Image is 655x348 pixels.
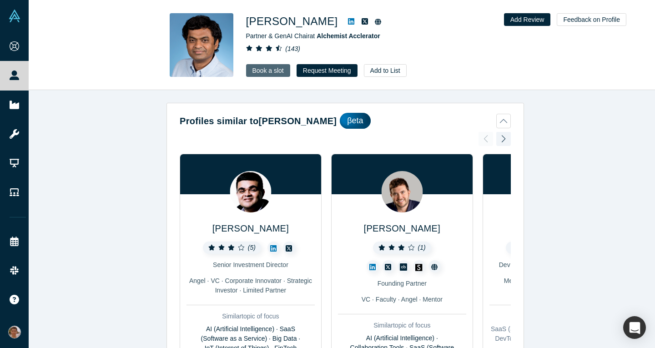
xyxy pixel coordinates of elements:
[297,64,358,77] button: Request Meeting
[186,312,315,321] div: Similar topic of focus
[213,261,288,268] span: Senior Investment Director
[186,276,315,295] div: Angel · VC · Corporate Innovator · Strategic Investor · Limited Partner
[557,13,626,26] button: Feedback on Profile
[230,171,271,212] img: Pratik Budhdev's Profile Image
[246,13,338,30] h1: [PERSON_NAME]
[8,326,21,338] img: Mikhail Baklanov's Account
[246,32,380,40] span: Partner & GenAI Chair at
[364,64,407,77] button: Add to List
[248,244,256,251] i: ( 5 )
[364,223,440,233] a: [PERSON_NAME]
[338,321,466,330] div: Similar topic of focus
[489,312,618,321] div: Similar topic of focus
[180,114,337,128] h2: Profiles similar to [PERSON_NAME]
[378,280,427,287] span: Founding Partner
[381,171,423,212] img: Dmitry Alimov's Profile Image
[317,32,380,40] a: Alchemist Acclerator
[504,13,551,26] button: Add Review
[246,64,290,77] a: Book a slot
[489,276,618,295] div: Mentor · Lecturer · Faculty · Angel · Customer
[170,13,233,77] img: Gnani Palanikumar's Profile Image
[180,113,511,129] button: Profiles similar to[PERSON_NAME]βeta
[212,223,289,233] a: [PERSON_NAME]
[285,45,300,52] i: ( 143 )
[418,244,426,251] i: ( 1 )
[8,10,21,22] img: Alchemist Vault Logo
[340,113,370,129] div: βeta
[338,295,466,304] div: VC · Faculty · Angel · Mentor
